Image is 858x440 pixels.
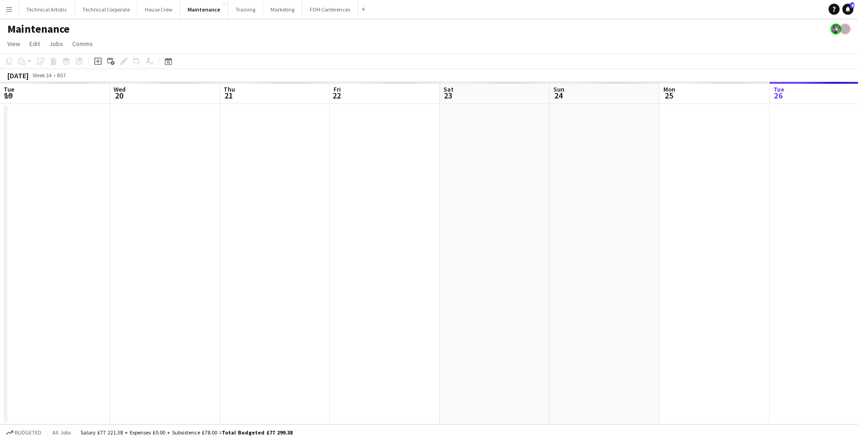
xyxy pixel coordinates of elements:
[222,429,293,436] span: Total Budgeted £77 299.38
[662,90,675,101] span: 25
[72,40,93,48] span: Comms
[30,72,53,79] span: Week 34
[850,2,854,8] span: 4
[4,38,24,50] a: View
[75,0,138,18] button: Technical Corporate
[302,0,358,18] button: FOH Conferences
[112,90,126,101] span: 20
[29,40,40,48] span: Edit
[15,429,41,436] span: Budgeted
[26,38,44,50] a: Edit
[334,85,341,93] span: Fri
[7,71,29,80] div: [DATE]
[224,85,235,93] span: Thu
[773,85,784,93] span: Tue
[7,40,20,48] span: View
[69,38,97,50] a: Comms
[138,0,180,18] button: House Crew
[49,40,63,48] span: Jobs
[180,0,228,18] button: Maintenance
[772,90,784,101] span: 26
[443,85,454,93] span: Sat
[332,90,341,101] span: 22
[663,85,675,93] span: Mon
[5,428,43,438] button: Budgeted
[842,4,853,15] a: 4
[830,23,841,35] app-user-avatar: Krisztian PERM Vass
[263,0,302,18] button: Marketing
[553,85,564,93] span: Sun
[2,90,14,101] span: 19
[228,0,263,18] button: Training
[46,38,67,50] a: Jobs
[552,90,564,101] span: 24
[442,90,454,101] span: 23
[840,23,851,35] app-user-avatar: Gabrielle Barr
[81,429,293,436] div: Salary £77 221.38 + Expenses £0.00 + Subsistence £78.00 =
[19,0,75,18] button: Technical Artistic
[7,22,69,36] h1: Maintenance
[57,72,66,79] div: BST
[114,85,126,93] span: Wed
[4,85,14,93] span: Tue
[222,90,235,101] span: 21
[51,429,73,436] span: All jobs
